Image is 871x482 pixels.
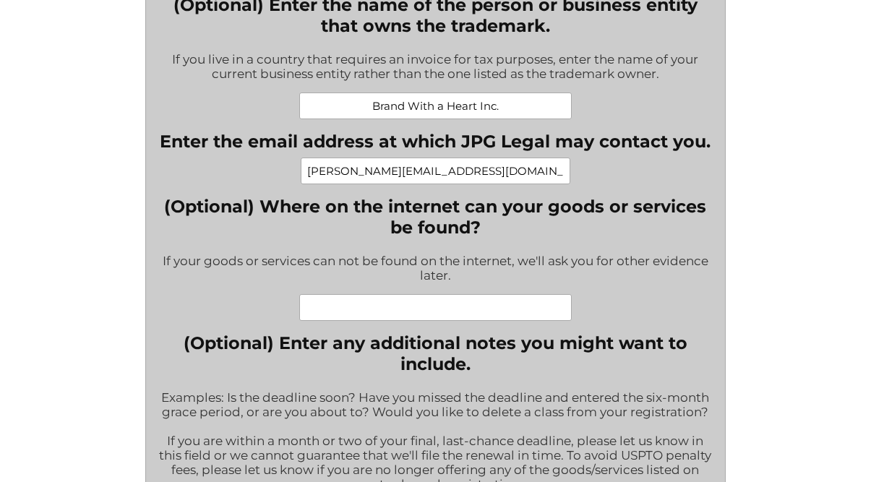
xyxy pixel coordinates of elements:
label: (Optional) Where on the internet can your goods or services be found? [157,196,714,238]
div: If your goods or services can not be found on the internet, we'll ask you for other evidence later. [157,244,714,294]
div: If you live in a country that requires an invoice for tax purposes, enter the name of your curren... [157,43,714,92]
label: Enter the email address at which JPG Legal may contact you. [160,131,711,152]
label: (Optional) Enter any additional notes you might want to include. [157,332,714,374]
